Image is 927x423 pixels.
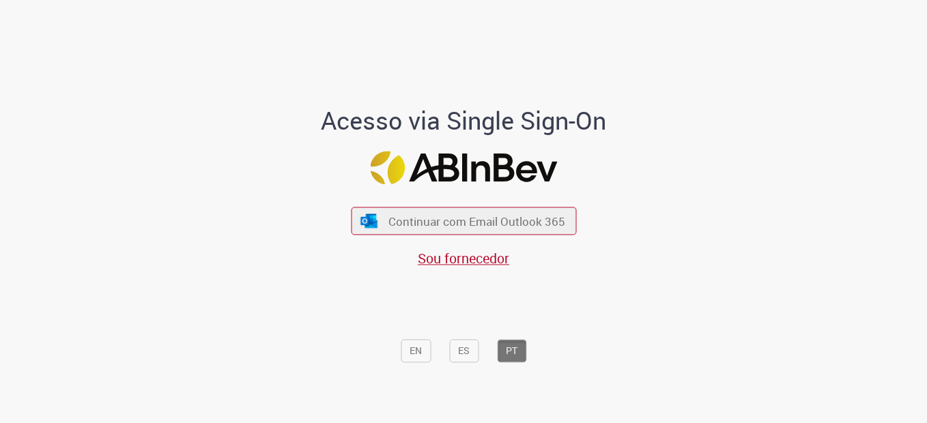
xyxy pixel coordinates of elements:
button: ES [449,340,479,363]
img: ícone Azure/Microsoft 360 [360,214,379,228]
span: Continuar com Email Outlook 365 [388,214,565,229]
h1: Acesso via Single Sign-On [274,108,653,135]
img: Logo ABInBev [370,151,557,184]
button: PT [497,340,526,363]
button: ícone Azure/Microsoft 360 Continuar com Email Outlook 365 [351,207,576,235]
button: EN [401,340,431,363]
a: Sou fornecedor [418,250,509,268]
